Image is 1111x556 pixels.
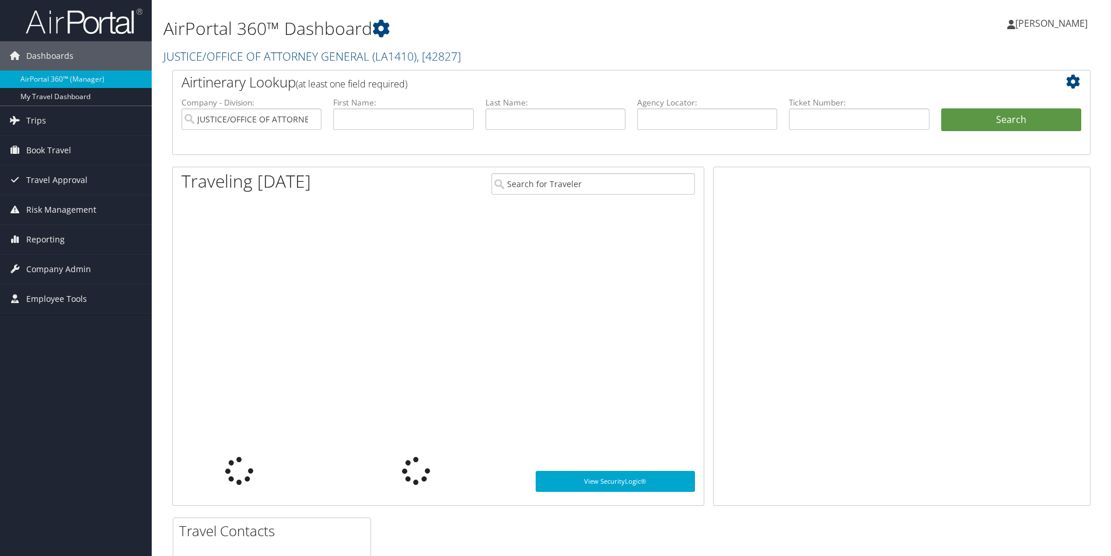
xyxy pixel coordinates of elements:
[333,97,473,108] label: First Name:
[26,136,71,165] span: Book Travel
[26,41,74,71] span: Dashboards
[26,255,91,284] span: Company Admin
[536,471,695,492] a: View SecurityLogic®
[372,48,417,64] span: ( LA1410 )
[181,72,1005,92] h2: Airtinerary Lookup
[485,97,626,108] label: Last Name:
[637,97,777,108] label: Agency Locator:
[26,166,88,195] span: Travel Approval
[26,284,87,314] span: Employee Tools
[181,169,311,193] h1: Traveling [DATE]
[163,48,461,64] a: JUSTICE/OFFICE OF ATTORNEY GENERAL
[789,97,929,108] label: Ticket Number:
[1015,17,1088,30] span: [PERSON_NAME]
[296,78,407,90] span: (at least one field required)
[26,106,46,135] span: Trips
[179,521,371,541] h2: Travel Contacts
[163,16,787,41] h1: AirPortal 360™ Dashboard
[491,173,695,195] input: Search for Traveler
[26,195,96,224] span: Risk Management
[417,48,461,64] span: , [ 42827 ]
[26,8,142,35] img: airportal-logo.png
[1007,6,1099,41] a: [PERSON_NAME]
[26,225,65,254] span: Reporting
[941,108,1081,132] button: Search
[181,97,322,108] label: Company - Division:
